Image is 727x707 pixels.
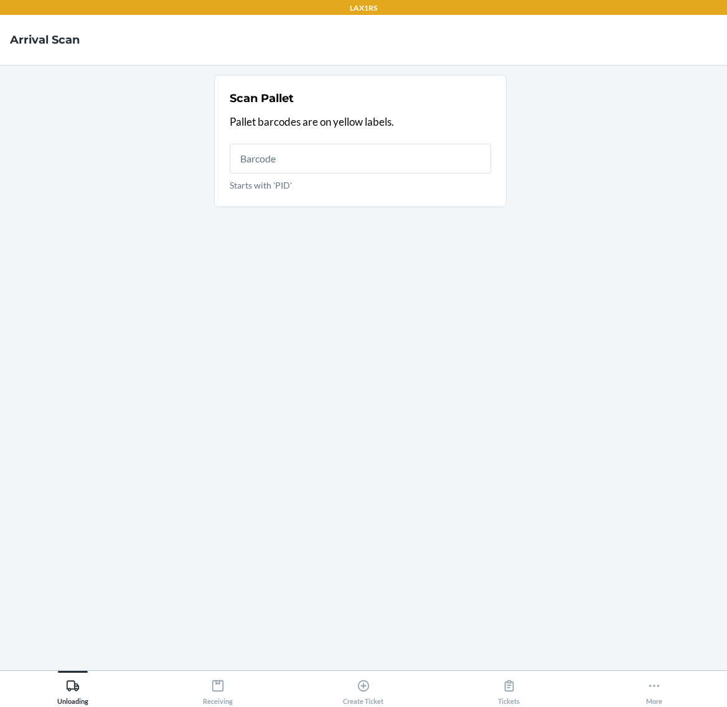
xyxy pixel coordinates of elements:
[146,671,291,705] button: Receiving
[646,674,662,705] div: More
[581,671,727,705] button: More
[230,144,491,174] input: Starts with 'PID'
[436,671,582,705] button: Tickets
[10,32,80,48] h4: Arrival Scan
[57,674,88,705] div: Unloading
[203,674,233,705] div: Receiving
[350,2,377,14] p: LAX1RS
[230,114,491,130] p: Pallet barcodes are on yellow labels.
[343,674,383,705] div: Create Ticket
[291,671,436,705] button: Create Ticket
[498,674,520,705] div: Tickets
[230,179,491,192] p: Starts with 'PID'
[230,90,294,106] h2: Scan Pallet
